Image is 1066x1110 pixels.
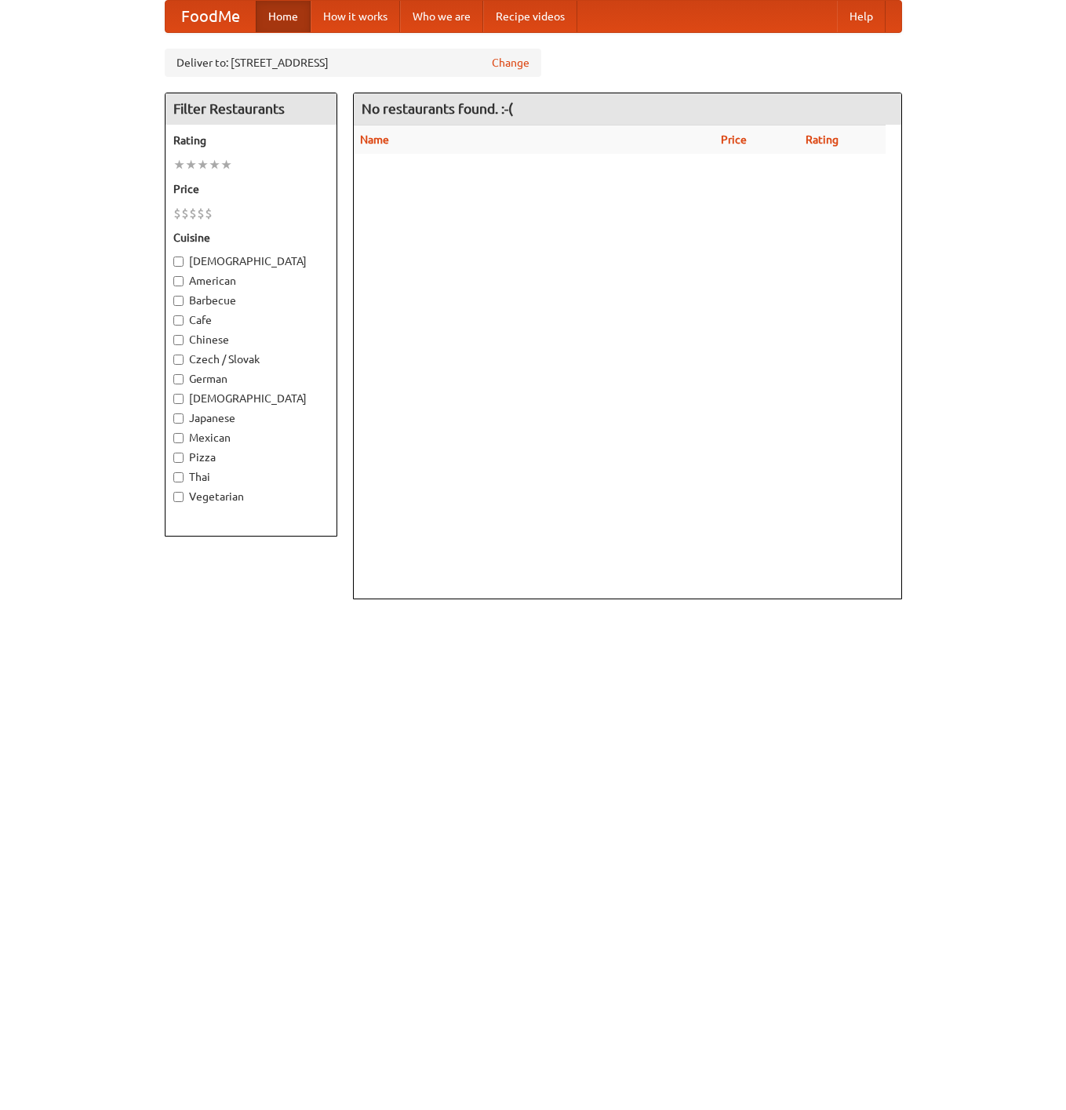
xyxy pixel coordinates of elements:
[173,430,329,446] label: Mexican
[173,489,329,504] label: Vegetarian
[173,391,329,406] label: [DEMOGRAPHIC_DATA]
[165,49,541,77] div: Deliver to: [STREET_ADDRESS]
[837,1,886,32] a: Help
[181,205,189,222] li: $
[173,413,184,424] input: Japanese
[173,335,184,345] input: Chinese
[360,133,389,146] a: Name
[173,351,329,367] label: Czech / Slovak
[173,205,181,222] li: $
[173,469,329,485] label: Thai
[173,315,184,326] input: Cafe
[492,55,529,71] a: Change
[173,273,329,289] label: American
[166,1,256,32] a: FoodMe
[721,133,747,146] a: Price
[173,253,329,269] label: [DEMOGRAPHIC_DATA]
[173,453,184,463] input: Pizza
[256,1,311,32] a: Home
[173,257,184,267] input: [DEMOGRAPHIC_DATA]
[806,133,839,146] a: Rating
[173,293,329,308] label: Barbecue
[173,355,184,365] input: Czech / Slovak
[400,1,483,32] a: Who we are
[173,276,184,286] input: American
[483,1,577,32] a: Recipe videos
[173,433,184,443] input: Mexican
[205,205,213,222] li: $
[173,492,184,502] input: Vegetarian
[173,410,329,426] label: Japanese
[173,394,184,404] input: [DEMOGRAPHIC_DATA]
[173,332,329,348] label: Chinese
[173,296,184,306] input: Barbecue
[220,156,232,173] li: ★
[173,472,184,482] input: Thai
[209,156,220,173] li: ★
[173,374,184,384] input: German
[173,371,329,387] label: German
[185,156,197,173] li: ★
[173,230,329,246] h5: Cuisine
[173,312,329,328] label: Cafe
[173,449,329,465] label: Pizza
[197,156,209,173] li: ★
[311,1,400,32] a: How it works
[166,93,337,125] h4: Filter Restaurants
[173,181,329,197] h5: Price
[197,205,205,222] li: $
[362,101,513,116] ng-pluralize: No restaurants found. :-(
[173,133,329,148] h5: Rating
[173,156,185,173] li: ★
[189,205,197,222] li: $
